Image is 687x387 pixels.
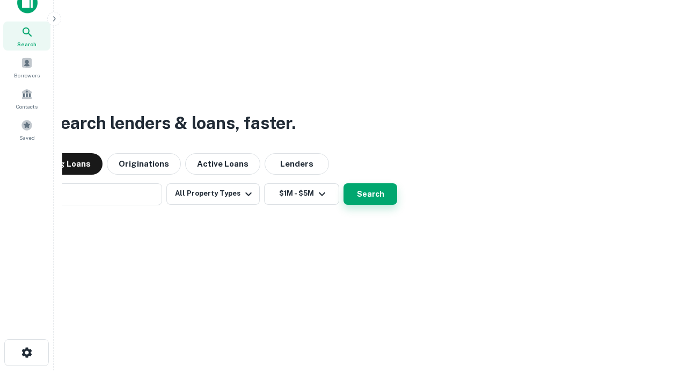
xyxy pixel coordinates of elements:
[633,267,687,318] iframe: Chat Widget
[343,183,397,205] button: Search
[166,183,260,205] button: All Property Types
[107,153,181,175] button: Originations
[3,21,50,51] a: Search
[49,110,296,136] h3: Search lenders & loans, faster.
[185,153,260,175] button: Active Loans
[19,133,35,142] span: Saved
[265,153,329,175] button: Lenders
[264,183,339,205] button: $1M - $5M
[3,115,50,144] a: Saved
[17,40,36,48] span: Search
[14,71,40,80] span: Borrowers
[16,102,38,111] span: Contacts
[3,84,50,113] a: Contacts
[3,53,50,82] a: Borrowers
